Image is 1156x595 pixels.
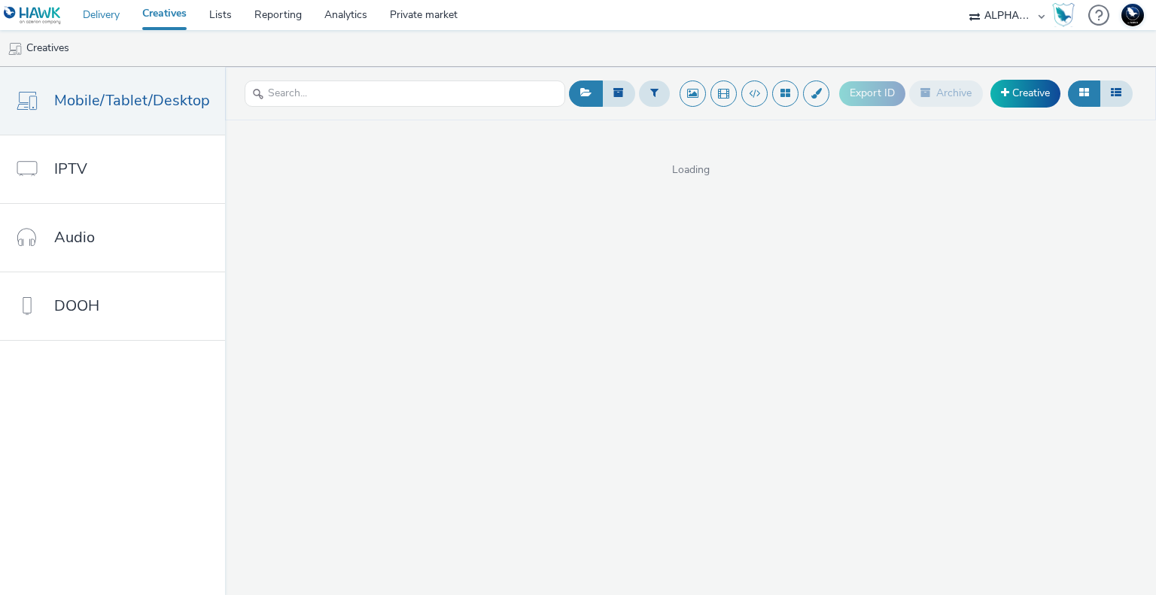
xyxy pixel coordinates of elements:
span: Loading [225,162,1156,178]
span: IPTV [54,158,87,180]
span: Mobile/Tablet/Desktop [54,90,210,111]
button: Grid [1068,80,1100,106]
a: Hawk Academy [1052,3,1081,27]
img: mobile [8,41,23,56]
a: Creative [990,80,1060,107]
img: Support Hawk [1121,4,1144,26]
img: Hawk Academy [1052,3,1075,27]
span: DOOH [54,295,99,317]
input: Search... [245,80,565,107]
button: Archive [909,80,983,106]
span: Audio [54,226,95,248]
button: Table [1100,80,1133,106]
button: Export ID [839,81,905,105]
img: undefined Logo [4,6,62,25]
